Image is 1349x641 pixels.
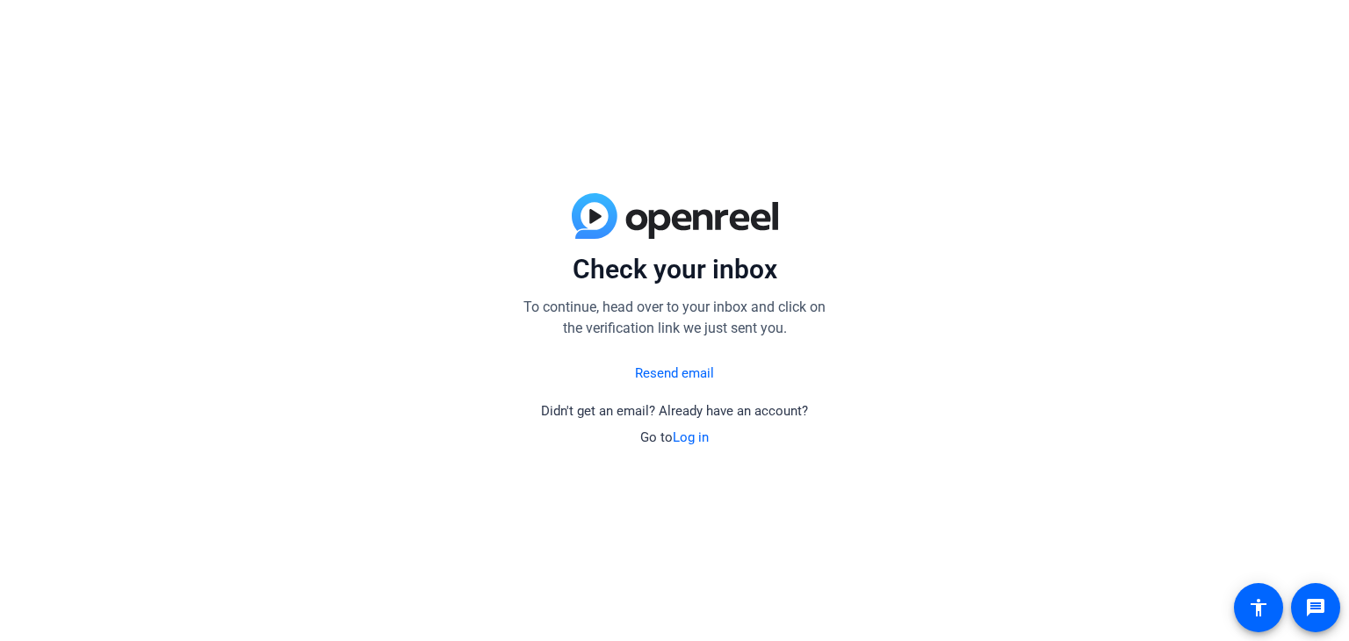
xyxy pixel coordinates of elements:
p: To continue, head over to your inbox and click on the verification link we just sent you. [516,297,833,339]
span: Didn't get an email? Already have an account? [541,403,808,419]
span: Go to [640,429,709,445]
a: Resend email [635,364,714,384]
mat-icon: message [1305,597,1326,618]
img: blue-gradient.svg [572,193,778,239]
a: Log in [673,429,709,445]
mat-icon: accessibility [1248,597,1269,618]
p: Check your inbox [516,253,833,286]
